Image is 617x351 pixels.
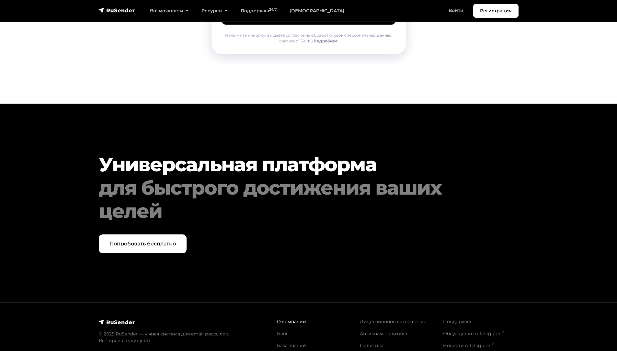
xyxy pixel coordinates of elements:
[473,4,519,18] a: Регистрация
[99,234,187,253] a: Попробовать бесплатно
[222,32,395,44] p: Нажимая на кнопку, вы даете согласие на обработку своих персональных данных согласно 152-ФЗ.
[99,331,269,344] p: © 2025 RuSender — умная система для email рассылок. Все права защищены.
[443,319,471,324] a: Поддержка
[314,39,338,43] a: Подробнее
[99,176,483,223] div: для быстрого достижения ваших целей
[277,331,288,336] a: Блог
[269,7,277,12] sup: 24/7
[283,4,351,17] a: [DEMOGRAPHIC_DATA]
[443,343,494,348] a: Новости в Telegram
[277,343,306,348] a: База знаний
[360,331,407,336] a: Антиспам политика
[442,4,470,17] a: Войти
[143,4,195,17] a: Возможности
[99,153,483,223] h2: Универсальная платформа
[443,331,504,336] a: Обсуждение в Telegram
[195,4,234,17] a: Ресурсы
[360,319,427,324] a: Лицензионное соглашение
[277,319,306,324] a: О компании
[99,319,135,325] img: RuSender
[234,4,283,17] a: Поддержка24/7
[99,7,135,14] img: RuSender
